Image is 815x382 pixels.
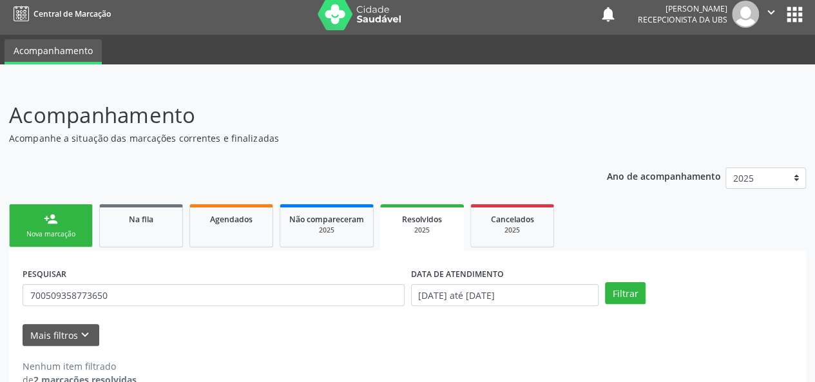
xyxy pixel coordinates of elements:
div: Nova marcação [19,229,83,239]
a: Central de Marcação [9,3,111,24]
a: Acompanhamento [5,39,102,64]
button: apps [783,3,806,26]
button: Mais filtroskeyboard_arrow_down [23,324,99,347]
span: Recepcionista da UBS [638,14,727,25]
span: Resolvidos [402,214,442,225]
label: PESQUISAR [23,264,66,284]
span: Central de Marcação [34,8,111,19]
span: Na fila [129,214,153,225]
span: Cancelados [491,214,534,225]
div: person_add [44,212,58,226]
span: Não compareceram [289,214,364,225]
div: 2025 [289,225,364,235]
div: 2025 [480,225,544,235]
input: Nome, CNS [23,284,405,306]
p: Acompanhamento [9,99,567,131]
button: notifications [599,5,617,23]
span: Agendados [210,214,253,225]
button: Filtrar [605,282,646,304]
label: DATA DE ATENDIMENTO [411,264,504,284]
button:  [759,1,783,28]
div: [PERSON_NAME] [638,3,727,14]
div: Nenhum item filtrado [23,359,137,373]
input: Selecione um intervalo [411,284,599,306]
i:  [764,5,778,19]
i: keyboard_arrow_down [78,328,92,342]
p: Acompanhe a situação das marcações correntes e finalizadas [9,131,567,145]
img: img [732,1,759,28]
p: Ano de acompanhamento [607,167,721,184]
div: 2025 [389,225,455,235]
